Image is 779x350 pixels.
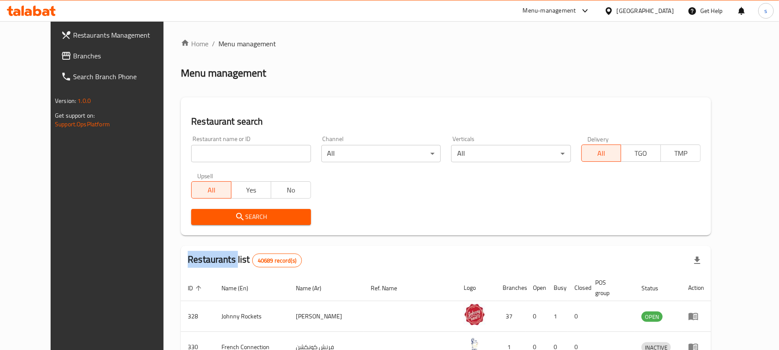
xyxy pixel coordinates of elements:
[641,312,663,322] span: OPEN
[197,173,213,179] label: Upsell
[581,144,622,162] button: All
[567,275,588,301] th: Closed
[181,301,215,332] td: 328
[595,277,624,298] span: POS group
[195,184,228,196] span: All
[621,144,661,162] button: TGO
[191,115,701,128] h2: Restaurant search
[212,39,215,49] li: /
[198,212,304,222] span: Search
[496,275,526,301] th: Branches
[191,145,311,162] input: Search for restaurant name or ID..
[617,6,674,16] div: [GEOGRAPHIC_DATA]
[188,253,302,267] h2: Restaurants list
[55,119,110,130] a: Support.OpsPlatform
[641,283,670,293] span: Status
[660,144,701,162] button: TMP
[451,145,571,162] div: All
[191,209,311,225] button: Search
[54,25,181,45] a: Restaurants Management
[296,283,333,293] span: Name (Ar)
[681,275,711,301] th: Action
[371,283,409,293] span: Ref. Name
[73,51,174,61] span: Branches
[523,6,576,16] div: Menu-management
[567,301,588,332] td: 0
[526,275,547,301] th: Open
[181,39,711,49] nav: breadcrumb
[55,95,76,106] span: Version:
[73,30,174,40] span: Restaurants Management
[526,301,547,332] td: 0
[231,181,271,199] button: Yes
[73,71,174,82] span: Search Branch Phone
[289,301,364,332] td: [PERSON_NAME]
[271,181,311,199] button: No
[181,66,266,80] h2: Menu management
[321,145,441,162] div: All
[55,110,95,121] span: Get support on:
[221,283,260,293] span: Name (En)
[688,311,704,321] div: Menu
[218,39,276,49] span: Menu management
[547,301,567,332] td: 1
[687,250,708,271] div: Export file
[547,275,567,301] th: Busy
[54,66,181,87] a: Search Branch Phone
[181,39,208,49] a: Home
[496,301,526,332] td: 37
[664,147,697,160] span: TMP
[215,301,289,332] td: Johnny Rockets
[252,254,302,267] div: Total records count
[764,6,767,16] span: s
[54,45,181,66] a: Branches
[188,283,204,293] span: ID
[457,275,496,301] th: Logo
[585,147,618,160] span: All
[587,136,609,142] label: Delivery
[253,257,301,265] span: 40689 record(s)
[275,184,308,196] span: No
[77,95,91,106] span: 1.0.0
[235,184,268,196] span: Yes
[464,304,485,325] img: Johnny Rockets
[625,147,657,160] span: TGO
[191,181,231,199] button: All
